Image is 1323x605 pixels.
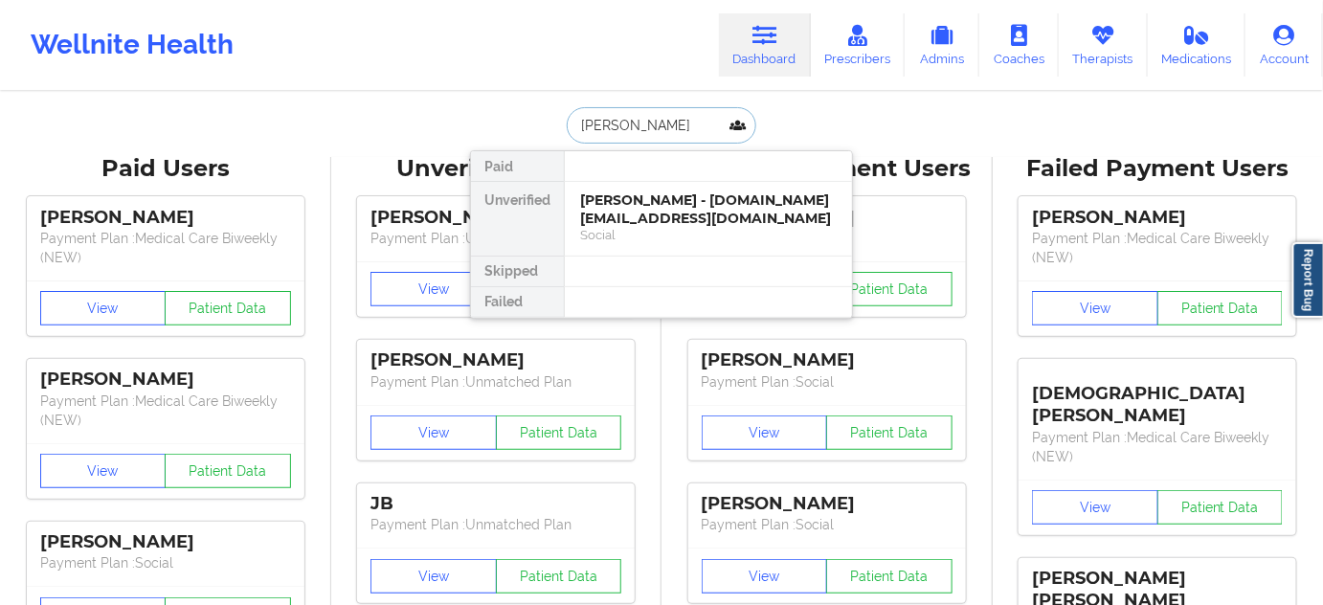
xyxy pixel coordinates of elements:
[1032,369,1283,427] div: [DEMOGRAPHIC_DATA][PERSON_NAME]
[702,349,953,371] div: [PERSON_NAME]
[826,272,953,306] button: Patient Data
[719,13,811,77] a: Dashboard
[40,392,291,430] p: Payment Plan : Medical Care Biweekly (NEW)
[40,553,291,572] p: Payment Plan : Social
[826,559,953,594] button: Patient Data
[1032,490,1158,525] button: View
[580,191,837,227] div: [PERSON_NAME] - [DOMAIN_NAME][EMAIL_ADDRESS][DOMAIN_NAME]
[826,415,953,450] button: Patient Data
[40,207,291,229] div: [PERSON_NAME]
[1157,291,1284,325] button: Patient Data
[370,229,621,248] p: Payment Plan : Unmatched Plan
[496,415,622,450] button: Patient Data
[370,559,497,594] button: View
[580,227,837,243] div: Social
[702,493,953,515] div: [PERSON_NAME]
[165,291,291,325] button: Patient Data
[1032,428,1283,466] p: Payment Plan : Medical Care Biweekly (NEW)
[905,13,979,77] a: Admins
[702,559,828,594] button: View
[471,182,564,257] div: Unverified
[370,493,621,515] div: JB
[471,257,564,287] div: Skipped
[370,515,621,534] p: Payment Plan : Unmatched Plan
[702,372,953,392] p: Payment Plan : Social
[1245,13,1323,77] a: Account
[1032,291,1158,325] button: View
[702,415,828,450] button: View
[1006,154,1311,184] div: Failed Payment Users
[1148,13,1246,77] a: Medications
[40,369,291,391] div: [PERSON_NAME]
[40,531,291,553] div: [PERSON_NAME]
[1157,490,1284,525] button: Patient Data
[370,415,497,450] button: View
[40,454,167,488] button: View
[370,272,497,306] button: View
[370,349,621,371] div: [PERSON_NAME]
[702,515,953,534] p: Payment Plan : Social
[1059,13,1148,77] a: Therapists
[165,454,291,488] button: Patient Data
[370,207,621,229] div: [PERSON_NAME]
[471,287,564,318] div: Failed
[471,151,564,182] div: Paid
[1032,207,1283,229] div: [PERSON_NAME]
[979,13,1059,77] a: Coaches
[13,154,318,184] div: Paid Users
[1032,229,1283,267] p: Payment Plan : Medical Care Biweekly (NEW)
[1292,242,1323,318] a: Report Bug
[40,291,167,325] button: View
[345,154,649,184] div: Unverified Users
[811,13,906,77] a: Prescribers
[40,229,291,267] p: Payment Plan : Medical Care Biweekly (NEW)
[370,372,621,392] p: Payment Plan : Unmatched Plan
[496,559,622,594] button: Patient Data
